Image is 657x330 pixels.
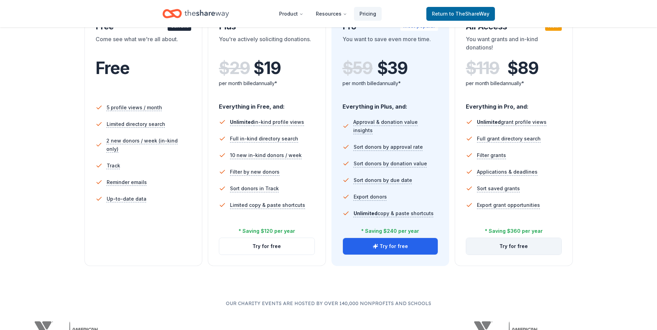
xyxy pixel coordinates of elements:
[274,7,309,21] button: Product
[466,238,561,255] button: Try for free
[449,11,489,17] span: to TheShareWay
[162,6,229,22] a: Home
[354,143,423,151] span: Sort donors by approval rate
[230,201,305,209] span: Limited copy & paste shortcuts
[354,7,382,21] a: Pricing
[230,184,279,193] span: Sort donors in Track
[466,97,562,111] div: Everything in Pro, and:
[353,118,438,135] span: Approval & donation value insights
[466,35,562,54] div: You want grants and in-kind donations!
[343,238,438,255] button: Try for free
[343,35,438,54] div: You want to save even more time.
[107,162,120,170] span: Track
[219,79,315,88] div: per month billed annually*
[96,35,192,54] div: Come see what we're all about.
[107,103,162,112] span: 5 profile views / month
[107,178,147,186] span: Reminder emails
[361,227,419,235] div: * Saving $240 per year
[230,119,304,125] span: in-kind profile views
[354,176,412,184] span: Sort donors by due date
[106,137,191,153] span: 2 new donors / week (in-kind only)
[219,238,314,255] button: Try for free
[230,119,254,125] span: Unlimited
[485,227,543,235] div: * Saving $360 per year
[343,79,438,88] div: per month billed annually*
[28,299,629,308] p: Our charity events are hosted by over 140,000 nonprofits and schools
[230,151,302,159] span: 10 new in-kind donors / week
[477,201,540,209] span: Export grant opportunities
[354,159,427,168] span: Sort donors by donation value
[354,210,378,216] span: Unlimited
[477,184,520,193] span: Sort saved grants
[219,35,315,54] div: You're actively soliciting donations.
[477,168,538,176] span: Applications & deadlines
[477,119,547,125] span: grant profile views
[219,97,315,111] div: Everything in Free, and:
[426,7,495,21] a: Returnto TheShareWay
[96,58,130,78] span: Free
[477,135,541,143] span: Full grant directory search
[377,58,408,78] span: $ 39
[230,135,298,143] span: Full in-kind directory search
[466,79,562,88] div: per month billed annually*
[310,7,353,21] button: Resources
[343,97,438,111] div: Everything in Plus, and:
[254,58,281,78] span: $ 19
[507,58,538,78] span: $ 89
[477,151,506,159] span: Filter grants
[230,168,279,176] span: Filter by new donors
[239,227,295,235] div: * Saving $120 per year
[107,120,165,128] span: Limited directory search
[432,10,489,18] span: Return
[354,210,434,216] span: copy & paste shortcuts
[107,195,147,203] span: Up-to-date data
[274,6,382,22] nav: Main
[354,193,387,201] span: Export donors
[477,119,501,125] span: Unlimited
